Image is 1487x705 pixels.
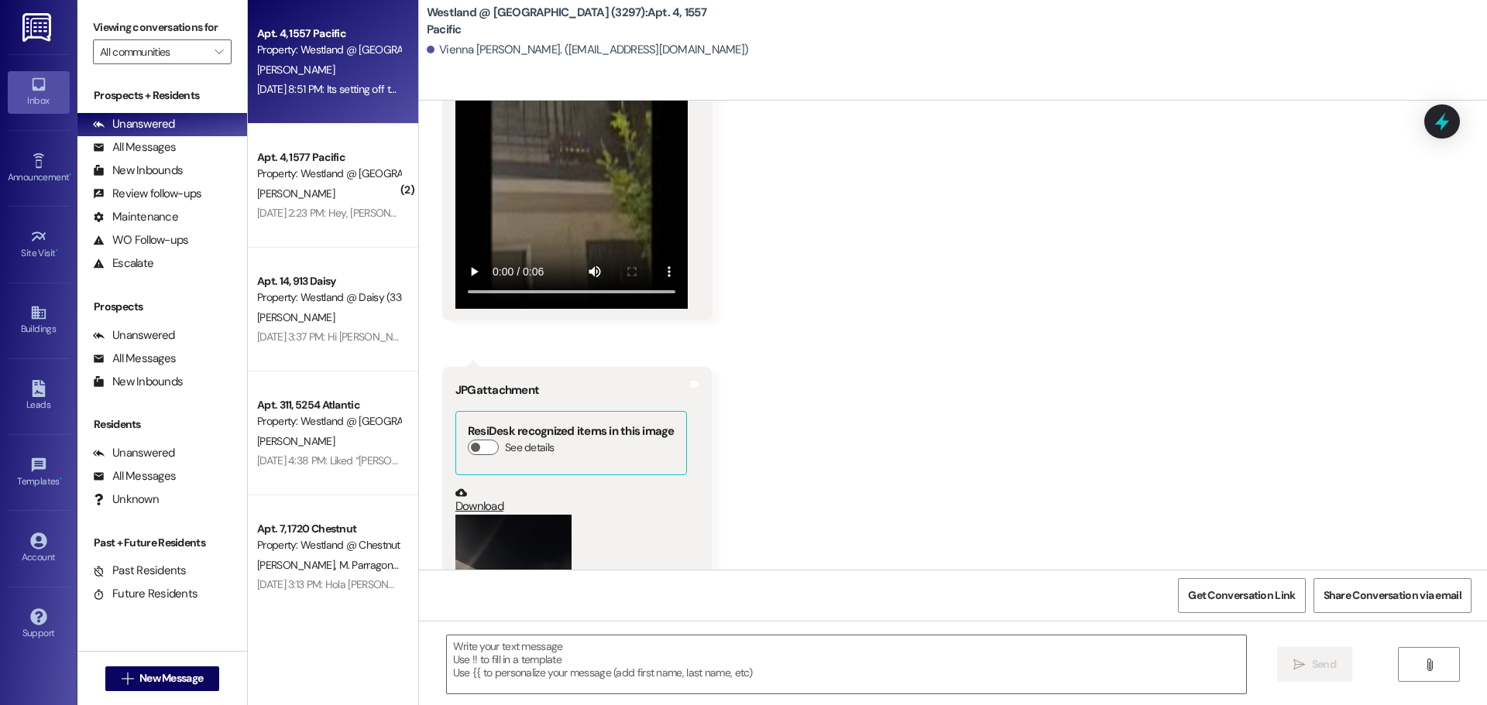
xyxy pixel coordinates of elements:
span: New Message [139,670,203,686]
span: Share Conversation via email [1324,587,1461,604]
div: New Inbounds [93,163,183,179]
b: JPG attachment [455,382,539,398]
div: Maintenance [93,209,178,225]
div: Vienna [PERSON_NAME]. ([EMAIL_ADDRESS][DOMAIN_NAME]) [427,42,748,58]
div: WO Follow-ups [93,232,188,248]
i:  [1293,659,1305,671]
a: Site Visit • [8,224,70,265]
a: Inbox [8,71,70,113]
span: • [60,474,62,484]
div: [DATE] 2:23 PM: Hey, [PERSON_NAME] i just saw him, he looks like maintenance of some sort with a ... [257,206,816,220]
button: New Message [105,666,220,691]
div: [DATE] 3:13 PM: Hola [PERSON_NAME] soy [PERSON_NAME] cuanto tenemos que pagar por los 11 [PERSON_... [257,577,853,591]
span: • [69,169,71,180]
div: Past Residents [93,563,187,579]
div: [DATE] 4:38 PM: Liked “[PERSON_NAME] (Westland @ Atlantic (3283)): Hello [PERSON_NAME]. FD & PD h... [257,453,1309,467]
img: ResiDesk Logo [22,13,54,42]
i:  [1423,659,1435,671]
div: Apt. 14, 913 Daisy [257,273,400,289]
div: Property: Westland @ Daisy (3309) [257,289,400,306]
button: Get Conversation Link [1178,578,1305,613]
span: Send [1312,656,1336,672]
div: All Messages [93,139,176,156]
div: Escalate [93,255,153,272]
b: ResiDesk recognized items in this image [468,423,675,439]
a: Support [8,604,70,645]
div: Property: Westland @ Chestnut (3366) [257,537,400,553]
span: [PERSON_NAME] [257,558,339,572]
div: All Messages [93,351,176,367]
b: Westland @ [GEOGRAPHIC_DATA] (3297): Apt. 4, 1557 Pacific [427,5,737,38]
i:  [215,46,223,58]
span: [PERSON_NAME] [257,434,335,448]
div: Unanswered [93,327,175,344]
div: Apt. 4, 1577 Pacific [257,149,400,166]
span: [PERSON_NAME] [257,63,335,77]
div: Prospects + Residents [77,87,247,104]
span: M. Parragonzalez [338,558,417,572]
button: Send [1277,647,1352,682]
a: Buildings [8,299,70,341]
span: [PERSON_NAME] [257,187,335,200]
span: [PERSON_NAME] [257,310,335,324]
div: Unanswered [93,445,175,461]
span: • [56,245,58,256]
div: New Inbounds [93,374,183,390]
div: Apt. 311, 5254 Atlantic [257,397,400,413]
a: Leads [8,375,70,417]
div: Residents [77,416,247,433]
label: See details [505,440,554,456]
div: [DATE] 3:37 PM: Hi [PERSON_NAME] can you give me a call. I put in a mantiance request and I got a... [257,330,1197,344]
div: Past + Future Residents [77,535,247,551]
div: Unanswered [93,116,175,132]
div: Property: Westland @ [GEOGRAPHIC_DATA] (3297) [257,42,400,58]
div: Prospects [77,299,247,315]
div: Property: Westland @ [GEOGRAPHIC_DATA] (3283) [257,413,400,430]
div: [DATE] 8:51 PM: Its setting off the fire alarms in my apartment [257,82,528,96]
i:  [122,672,133,685]
div: Apt. 7, 1720 Chestnut [257,521,400,537]
a: Account [8,528,70,570]
a: Templates • [8,452,70,494]
span: Get Conversation Link [1188,587,1295,604]
div: Unknown [93,491,159,508]
div: All Messages [93,468,176,484]
div: Review follow-ups [93,186,201,202]
button: Share Conversation via email [1314,578,1472,613]
input: All communities [100,39,207,64]
a: Download [455,487,687,514]
div: Future Residents [93,586,197,602]
div: Property: Westland @ [GEOGRAPHIC_DATA] (3297) [257,166,400,182]
label: Viewing conversations for [93,15,232,39]
div: Apt. 4, 1557 Pacific [257,26,400,42]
